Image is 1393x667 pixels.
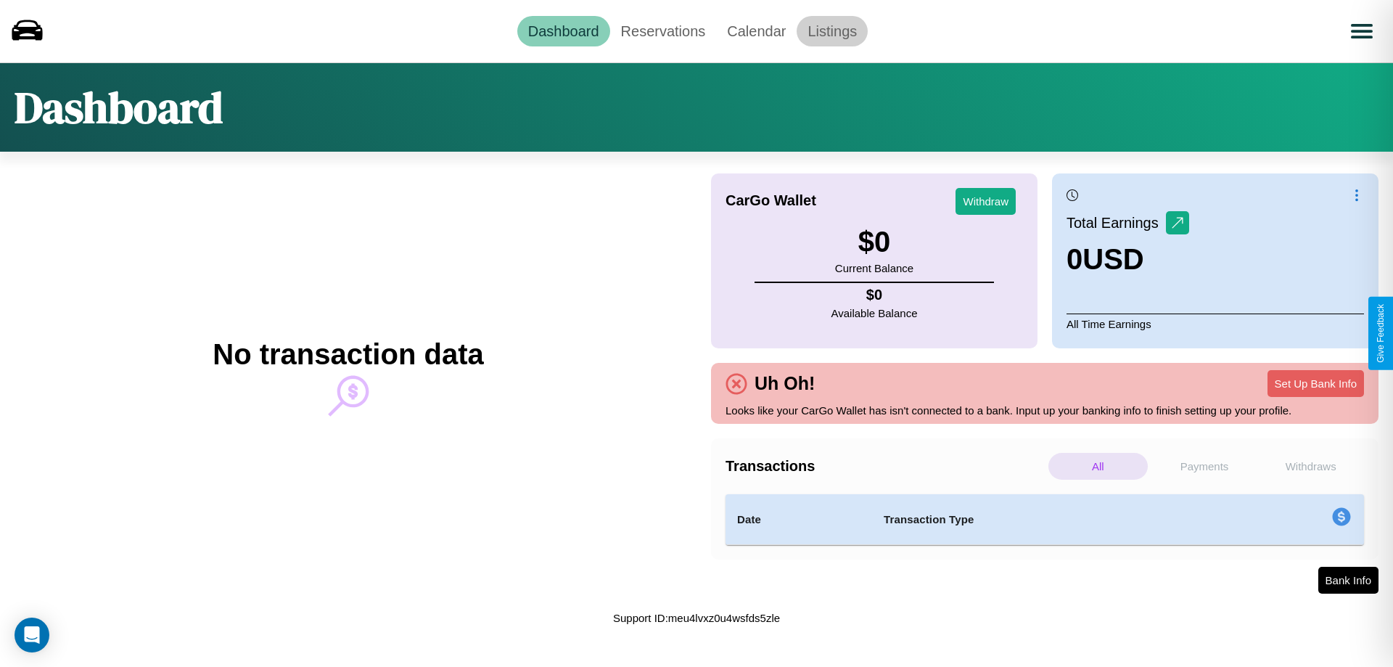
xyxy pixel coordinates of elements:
a: Listings [797,16,868,46]
h3: 0 USD [1067,243,1189,276]
table: simple table [726,494,1364,545]
h4: $ 0 [831,287,918,303]
a: Calendar [716,16,797,46]
h4: Transactions [726,458,1045,475]
button: Open menu [1341,11,1382,52]
h4: Date [737,511,860,528]
button: Withdraw [956,188,1016,215]
h4: Uh Oh! [747,373,822,394]
h4: Transaction Type [884,511,1213,528]
div: Give Feedback [1376,304,1386,363]
p: Payments [1155,453,1254,480]
button: Bank Info [1318,567,1378,594]
h1: Dashboard [15,78,223,137]
h2: No transaction data [213,338,483,371]
p: All [1048,453,1148,480]
p: Available Balance [831,303,918,323]
button: Set Up Bank Info [1267,370,1364,397]
a: Dashboard [517,16,610,46]
p: Looks like your CarGo Wallet has isn't connected to a bank. Input up your banking info to finish ... [726,401,1364,420]
a: Reservations [610,16,717,46]
div: Open Intercom Messenger [15,618,49,652]
h4: CarGo Wallet [726,192,816,209]
p: All Time Earnings [1067,314,1364,334]
p: Total Earnings [1067,210,1166,236]
p: Support ID: meu4lvxz0u4wsfds5zle [613,608,780,628]
p: Current Balance [835,258,913,278]
p: Withdraws [1261,453,1360,480]
h3: $ 0 [835,226,913,258]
